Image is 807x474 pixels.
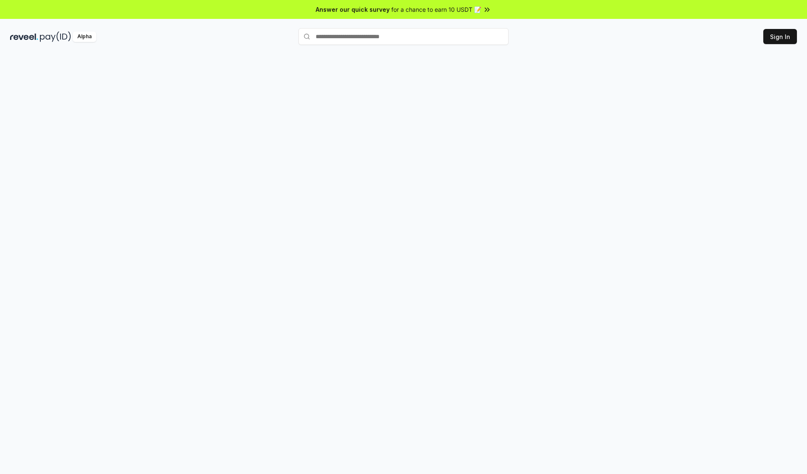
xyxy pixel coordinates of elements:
img: pay_id [40,31,71,42]
span: for a chance to earn 10 USDT 📝 [391,5,481,14]
span: Answer our quick survey [316,5,390,14]
div: Alpha [73,31,96,42]
button: Sign In [763,29,797,44]
img: reveel_dark [10,31,38,42]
